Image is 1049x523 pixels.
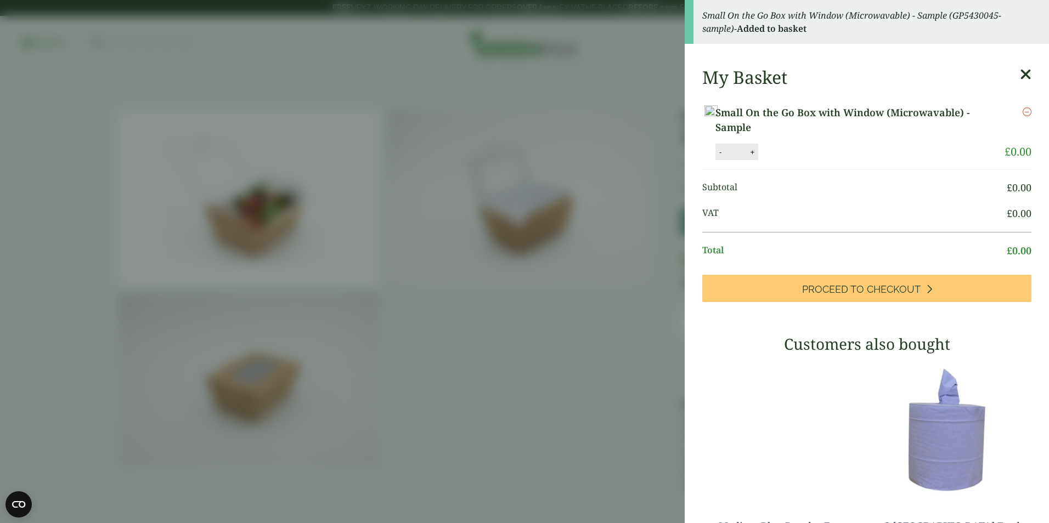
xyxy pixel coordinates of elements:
[802,283,921,295] span: Proceed to Checkout
[702,243,1007,258] span: Total
[1007,244,1012,257] span: £
[747,147,758,157] button: +
[702,180,1007,195] span: Subtotal
[1007,181,1031,194] bdi: 0.00
[702,206,1007,221] span: VAT
[1005,144,1011,159] span: £
[1005,144,1031,159] bdi: 0.00
[1007,207,1012,220] span: £
[737,22,807,35] strong: Added to basket
[716,147,725,157] button: -
[702,9,1001,35] em: Small On the Go Box with Window (Microwavable) - Sample (GP5430045-sample)
[702,275,1031,302] a: Proceed to Checkout
[1023,105,1031,118] a: Remove this item
[1007,207,1031,220] bdi: 0.00
[1007,181,1012,194] span: £
[872,361,1031,498] img: 3630017-2-Ply-Blue-Centre-Feed-104m
[1007,244,1031,257] bdi: 0.00
[702,67,787,88] h2: My Basket
[702,335,1031,354] h3: Customers also bought
[5,491,32,518] button: Open CMP widget
[715,105,1005,135] a: Small On the Go Box with Window (Microwavable) - Sample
